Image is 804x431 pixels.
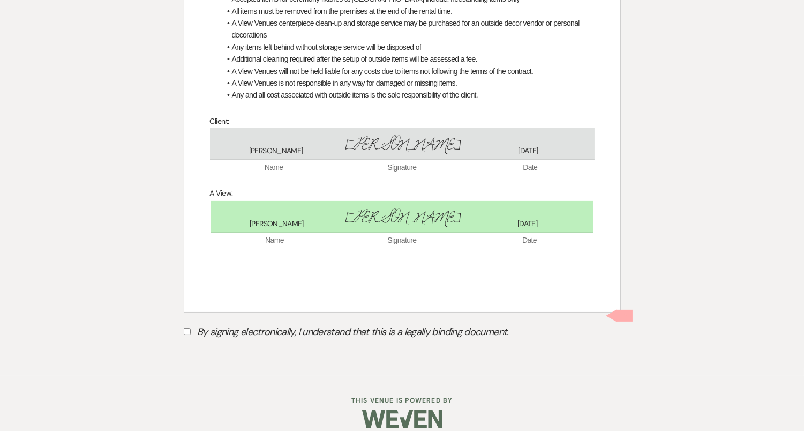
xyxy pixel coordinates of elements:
[338,162,466,173] span: Signature
[210,188,233,198] span: A View:
[221,89,595,101] li: Any and all cost associated with outside items is the sole responsibility of the client.
[184,328,191,335] input: By signing electronically, I understand that this is a legally binding document.
[213,146,339,157] span: [PERSON_NAME]
[184,323,621,344] label: By signing electronically, I understand that this is a legally binding document.
[339,235,466,246] span: Signature
[339,133,465,157] span: [PERSON_NAME]
[221,41,595,53] li: Any items left behind without storage service will be disposed of
[221,53,595,65] li: Additional cleaning required after the setup of outside items will be assessed a fee.
[340,206,465,229] span: [PERSON_NAME]
[221,65,595,77] li: A View Venues will not be held liable for any costs due to items not following the terms of the c...
[232,7,453,16] span: All items must be removed from the premises at the end of the rental time.
[214,219,340,229] span: [PERSON_NAME]
[465,219,590,229] span: [DATE]
[465,146,591,157] span: [DATE]
[221,77,595,89] li: A View Venues is not responsible in any way for damaged or missing items.
[466,235,593,246] span: Date
[210,116,229,126] span: Client:
[221,17,595,41] li: A View Venues centerpiece clean-up and storage service may be purchased for an outside decor vend...
[466,162,594,173] span: Date
[210,162,338,173] span: Name
[211,235,339,246] span: Name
